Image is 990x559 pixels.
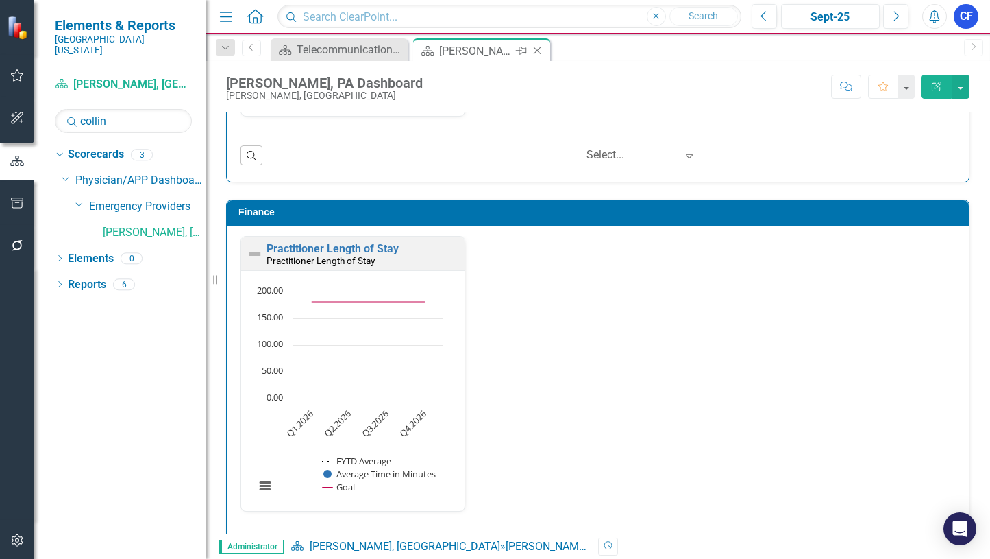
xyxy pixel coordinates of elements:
[68,251,114,267] a: Elements
[689,10,718,21] span: Search
[55,77,192,93] a: [PERSON_NAME], [GEOGRAPHIC_DATA]
[256,477,275,496] button: View chart menu, Chart
[219,540,284,554] span: Administrator
[397,407,429,440] text: Q4.2026
[55,17,192,34] span: Elements & Reports
[267,242,399,255] a: Practitioner Length of Stay
[257,284,283,296] text: 200.00
[786,9,876,25] div: Sept-25
[89,199,206,215] a: Emergency Providers
[55,109,192,133] input: Search Below...
[284,407,316,440] text: Q1.2026
[238,207,962,217] h3: Finance
[669,7,738,26] button: Search
[262,364,283,377] text: 50.00
[267,391,283,403] text: 0.00
[68,277,106,293] a: Reports
[7,15,31,39] img: ClearPoint Strategy
[943,512,976,545] div: Open Intercom Messenger
[267,255,375,266] small: Practitioner Length of Stay
[297,41,404,58] div: Telecommunications Dashboard
[131,149,153,160] div: 3
[323,468,437,480] button: Show Average Time in Minutes
[506,540,662,553] div: [PERSON_NAME], PA Dashboard
[257,311,283,323] text: 150.00
[55,34,192,56] small: [GEOGRAPHIC_DATA][US_STATE]
[121,252,143,264] div: 0
[68,147,124,163] a: Scorecards
[781,4,880,29] button: Sept-25
[321,407,354,440] text: Q2.2026
[103,225,206,241] a: [PERSON_NAME], [GEOGRAPHIC_DATA]
[310,540,500,553] a: [PERSON_NAME], [GEOGRAPHIC_DATA]
[274,41,404,58] a: Telecommunications Dashboard
[257,337,283,350] text: 100.00
[75,173,206,189] a: Physician/APP Dashboards
[113,278,135,290] div: 6
[226,91,423,101] div: [PERSON_NAME], [GEOGRAPHIC_DATA]
[226,75,423,91] div: [PERSON_NAME], PA Dashboard
[359,407,391,440] text: Q3.2026
[439,43,512,60] div: [PERSON_NAME], PA Dashboard
[248,285,458,508] div: Chart. Highcharts interactive chart.
[240,236,465,512] div: Double-Click to Edit
[247,246,263,262] img: Not Defined
[248,285,450,508] svg: Interactive chart
[290,539,588,555] div: »
[323,481,355,493] button: Show Goal
[322,455,393,467] button: Show FYTD Average
[277,5,741,29] input: Search ClearPoint...
[954,4,978,29] button: CF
